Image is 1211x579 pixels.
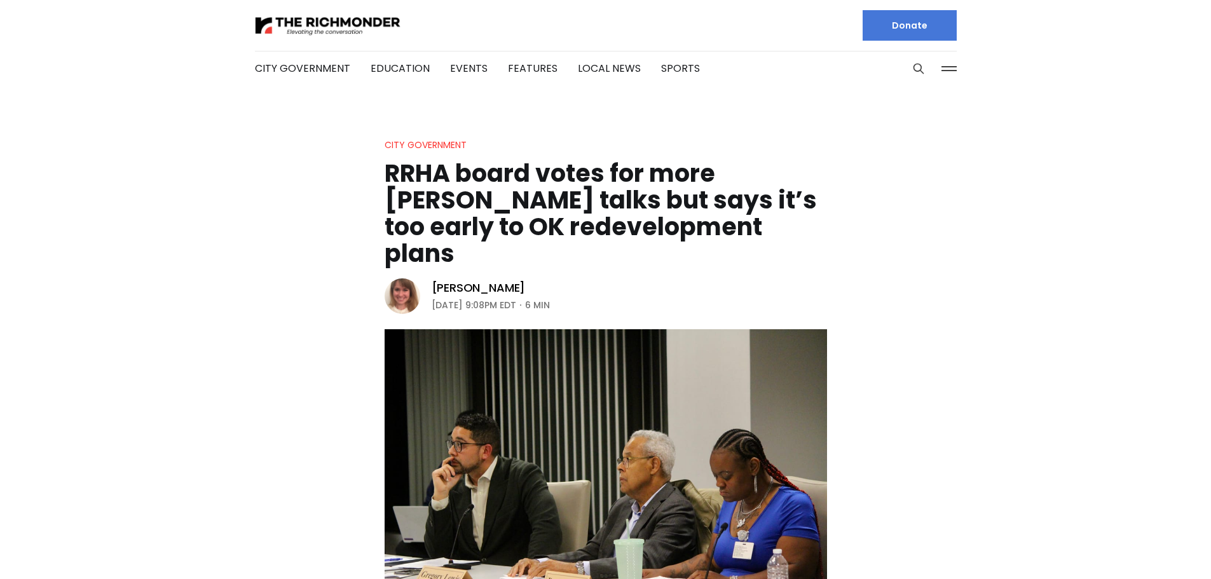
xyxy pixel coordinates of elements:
a: Local News [578,61,641,76]
a: City Government [385,139,467,151]
img: The Richmonder [255,15,401,37]
a: Events [450,61,488,76]
button: Search this site [909,59,928,78]
a: Features [508,61,558,76]
time: [DATE] 9:08PM EDT [432,297,516,313]
a: Donate [863,10,957,41]
a: City Government [255,61,350,76]
iframe: portal-trigger [1104,517,1211,579]
a: Education [371,61,430,76]
h1: RRHA board votes for more [PERSON_NAME] talks but says it’s too early to OK redevelopment plans [385,160,827,267]
span: 6 min [525,297,550,313]
a: Sports [661,61,700,76]
a: [PERSON_NAME] [432,280,526,296]
img: Sarah Vogelsong [385,278,420,314]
